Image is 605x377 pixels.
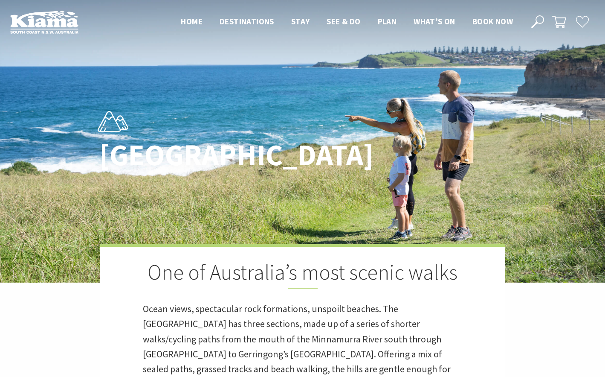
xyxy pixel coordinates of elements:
[181,16,203,26] span: Home
[10,10,78,34] img: Kiama Logo
[414,16,455,26] span: What’s On
[143,260,463,289] h2: One of Australia’s most scenic walks
[472,16,513,26] span: Book now
[172,15,521,29] nav: Main Menu
[378,16,397,26] span: Plan
[291,16,310,26] span: Stay
[220,16,274,26] span: Destinations
[99,139,340,172] h1: [GEOGRAPHIC_DATA]
[327,16,360,26] span: See & Do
